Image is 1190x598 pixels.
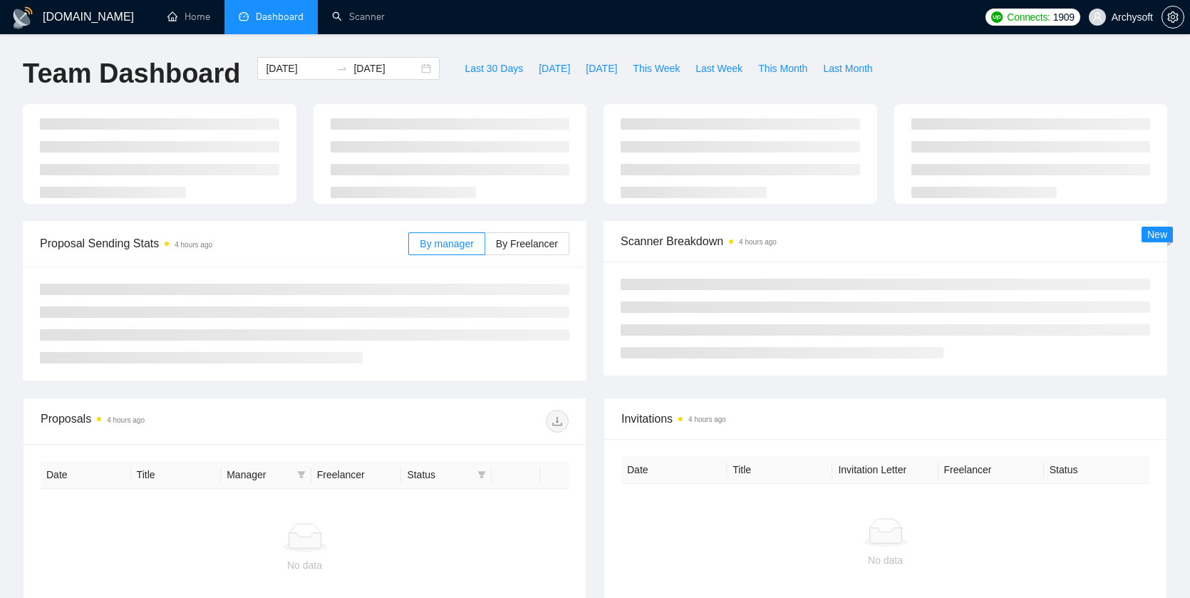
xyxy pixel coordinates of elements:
span: [DATE] [586,61,617,76]
span: user [1092,12,1102,22]
time: 4 hours ago [739,238,777,246]
button: [DATE] [578,57,625,80]
button: [DATE] [531,57,578,80]
span: By Freelancer [496,238,558,249]
div: No data [52,557,557,573]
span: dashboard [239,11,249,21]
span: Last Week [695,61,743,76]
img: upwork-logo.png [991,11,1003,23]
span: setting [1162,11,1184,23]
time: 4 hours ago [107,416,145,424]
h1: Team Dashboard [23,57,240,91]
button: setting [1161,6,1184,29]
img: logo [11,6,34,29]
a: setting [1161,11,1184,23]
div: No data [633,552,1138,568]
th: Date [41,461,131,489]
span: swap-right [336,63,348,74]
span: filter [477,470,486,479]
span: 1909 [1053,9,1075,25]
span: Last 30 Days [465,61,523,76]
th: Manager [221,461,311,489]
time: 4 hours ago [175,241,212,249]
th: Freelancer [938,456,1044,484]
input: End date [353,61,418,76]
span: Scanner Breakdown [621,232,1150,250]
span: Manager [227,467,291,483]
time: 4 hours ago [688,416,726,423]
a: homeHome [167,11,210,23]
span: Proposal Sending Stats [40,234,408,252]
span: filter [475,464,489,485]
span: Connects: [1007,9,1050,25]
span: This Week [633,61,680,76]
div: Proposals [41,410,305,433]
span: to [336,63,348,74]
th: Date [621,456,727,484]
span: [DATE] [539,61,570,76]
span: New [1147,229,1167,240]
button: This Week [625,57,688,80]
span: Dashboard [256,11,304,23]
th: Status [1044,456,1149,484]
th: Invitation Letter [832,456,938,484]
th: Freelancer [311,461,402,489]
span: Invitations [621,410,1149,428]
span: filter [297,470,306,479]
span: By manager [420,238,473,249]
span: This Month [758,61,807,76]
input: Start date [266,61,331,76]
th: Title [131,461,222,489]
button: Last Month [815,57,880,80]
span: filter [294,464,309,485]
span: Last Month [823,61,872,76]
span: Status [407,467,472,483]
button: This Month [750,57,815,80]
button: Last 30 Days [457,57,531,80]
button: Last Week [688,57,750,80]
th: Title [727,456,832,484]
a: searchScanner [332,11,385,23]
